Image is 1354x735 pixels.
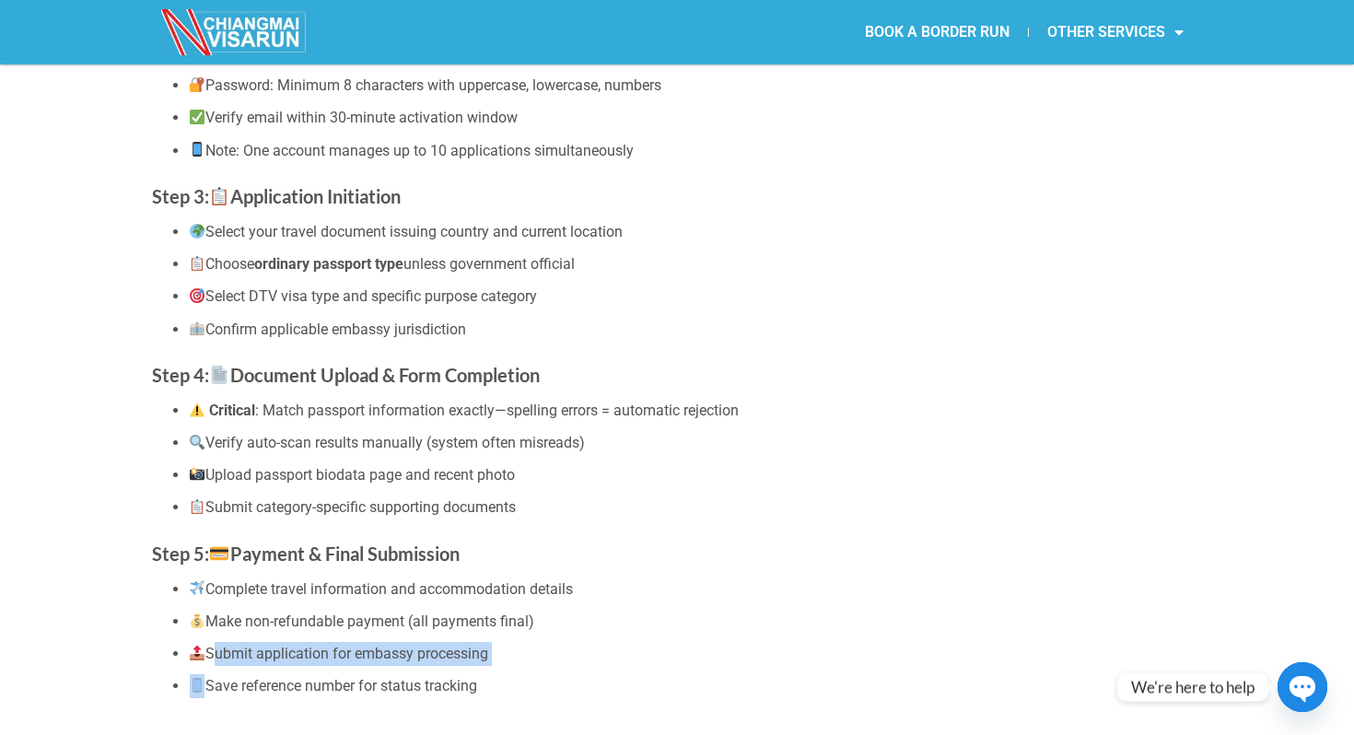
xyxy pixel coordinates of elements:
[190,256,204,271] img: 📋
[190,499,204,514] img: 📋
[677,11,1202,53] nav: Menu
[1029,11,1202,53] a: OTHER SERVICES
[189,399,1202,423] li: : Match passport information exactly—spelling errors = automatic rejection
[846,11,1028,53] a: BOOK A BORDER RUN
[189,463,1202,487] li: Upload passport biodata page and recent photo
[190,288,204,303] img: 🎯
[189,106,1202,130] li: Verify email within 30-minute activation window
[189,318,1202,342] li: Confirm applicable embassy jurisdiction
[152,360,1202,390] h3: Step 4: Document Upload & Form Completion
[210,544,228,563] img: 💳
[210,366,228,384] img: 📄
[190,467,204,482] img: 📸
[189,674,1202,698] li: Save reference number for status tracking
[190,678,204,693] img: 📱
[189,285,1202,309] li: Select DTV visa type and specific purpose category
[209,402,255,419] strong: Critical
[254,255,403,273] strong: ordinary passport type
[189,496,1202,519] li: Submit category-specific supporting documents
[190,142,204,157] img: 📱
[190,110,204,124] img: ✅
[190,321,204,335] img: 🏢
[190,580,204,595] img: ✈️
[152,181,1202,211] h3: Step 3: Application Initiation
[189,252,1202,276] li: Choose unless government official
[189,431,1202,455] li: Verify auto-scan results manually (system often misreads)
[189,642,1202,666] li: Submit application for embassy processing
[190,77,204,92] img: 🔐
[189,610,1202,634] li: Make non-refundable payment (all payments final)
[189,74,1202,98] li: Password: Minimum 8 characters with uppercase, lowercase, numbers
[190,646,204,660] img: 📤
[189,139,1202,163] li: Note: One account manages up to 10 applications simultaneously
[210,187,228,205] img: 📋
[190,402,204,417] img: ⚠️
[189,220,1202,244] li: Select your travel document issuing country and current location
[190,435,204,449] img: 🔍
[190,224,204,239] img: 🌍
[190,613,204,628] img: 💰
[189,577,1202,601] li: Complete travel information and accommodation details
[152,539,1202,568] h3: Step 5: Payment & Final Submission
